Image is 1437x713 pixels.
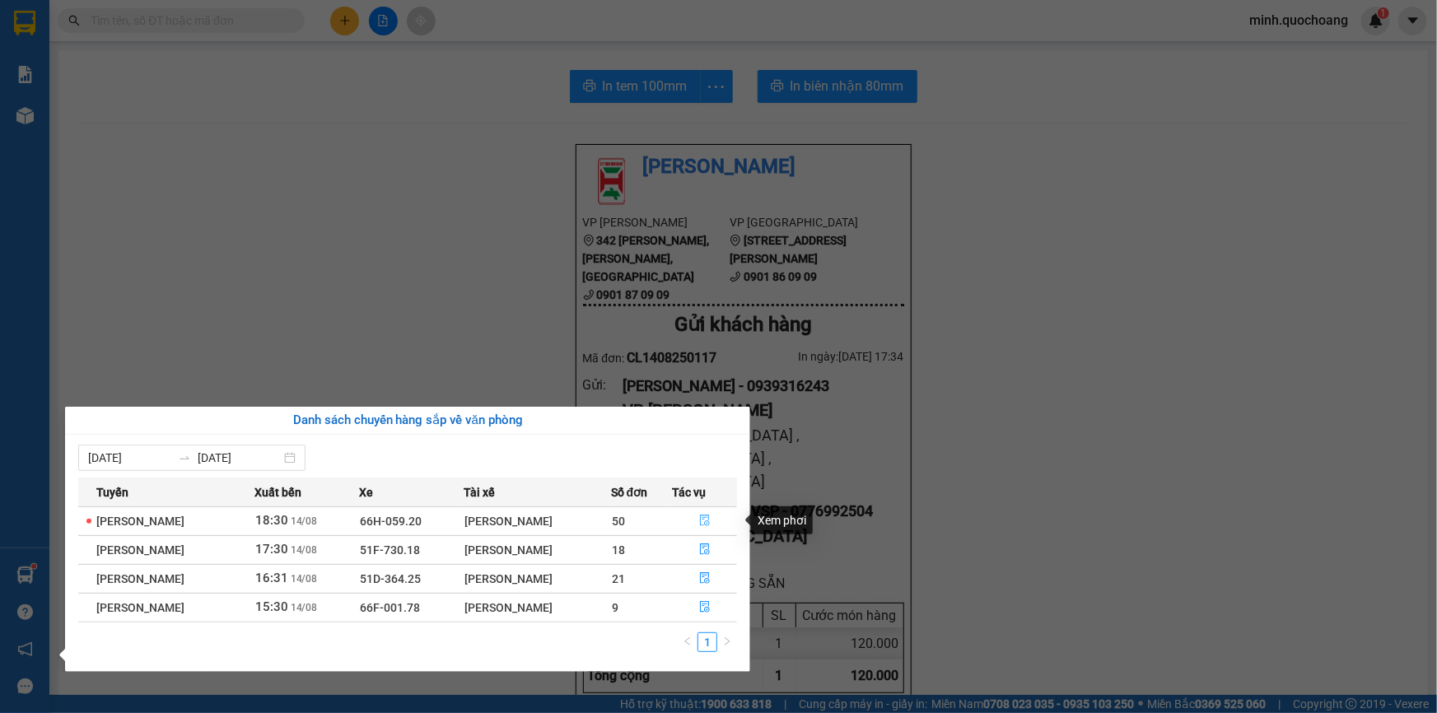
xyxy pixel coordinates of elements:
li: 1 [698,632,717,652]
a: 1 [698,633,716,651]
span: [PERSON_NAME] [96,572,184,585]
input: Từ ngày [88,449,171,467]
div: [PERSON_NAME] [464,570,610,588]
span: 66H-059.20 [361,515,422,528]
span: environment [8,91,20,103]
span: Số đơn [611,483,648,501]
span: file-done [699,515,711,528]
span: 66F-001.78 [361,601,421,614]
span: 16:31 [255,571,288,585]
button: file-done [673,508,736,534]
span: file-done [699,601,711,614]
button: file-done [673,537,736,563]
img: logo.jpg [8,8,66,66]
span: 9 [612,601,618,614]
span: 15:30 [255,599,288,614]
span: 14/08 [291,515,318,527]
li: VP [PERSON_NAME] [8,70,114,88]
span: 14/08 [291,544,318,556]
span: 21 [612,572,625,585]
li: [PERSON_NAME] [8,8,239,40]
li: Next Page [717,632,737,652]
span: 51F-730.18 [361,543,421,557]
li: Previous Page [678,632,698,652]
span: Xe [360,483,374,501]
span: [PERSON_NAME] [96,515,184,528]
span: file-done [699,543,711,557]
span: swap-right [178,451,191,464]
button: file-done [673,594,736,621]
span: right [722,636,732,646]
div: Danh sách chuyến hàng sắp về văn phòng [78,411,737,431]
span: 14/08 [291,602,318,613]
span: Xuất bến [254,483,301,501]
span: to [178,451,191,464]
span: left [683,636,693,646]
span: 18:30 [255,513,288,528]
input: Đến ngày [198,449,281,467]
span: 50 [612,515,625,528]
div: [PERSON_NAME] [464,541,610,559]
span: 51D-364.25 [361,572,422,585]
div: [PERSON_NAME] [464,512,610,530]
span: [PERSON_NAME] [96,543,184,557]
span: Tuyến [96,483,128,501]
span: file-done [699,572,711,585]
span: 14/08 [291,573,318,585]
button: right [717,632,737,652]
button: file-done [673,566,736,592]
span: Tác vụ [672,483,706,501]
span: [PERSON_NAME] [96,601,184,614]
span: 17:30 [255,542,288,557]
div: Xem phơi [751,506,813,534]
li: VP [GEOGRAPHIC_DATA] [114,70,219,124]
button: left [678,632,698,652]
span: 18 [612,543,625,557]
div: [PERSON_NAME] [464,599,610,617]
span: Tài xế [464,483,495,501]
